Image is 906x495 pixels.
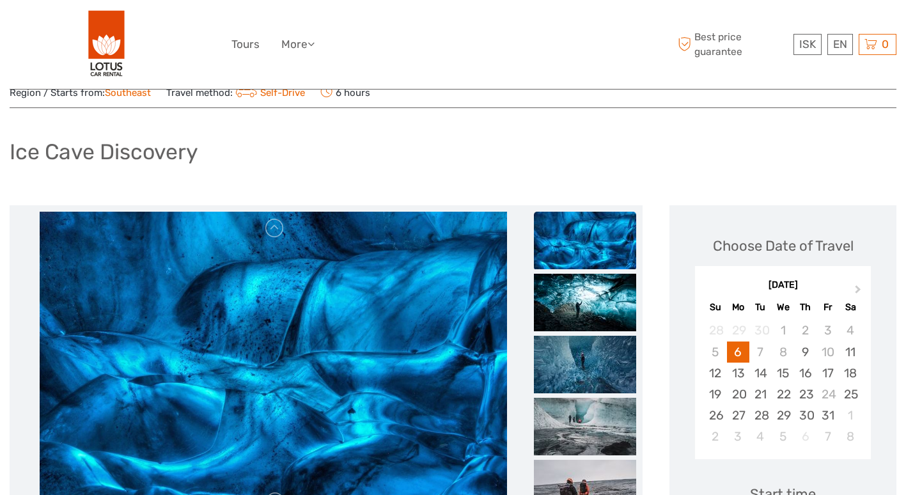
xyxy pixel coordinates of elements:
[794,405,816,426] div: Choose Thursday, October 30th, 2025
[233,87,305,98] a: Self-Drive
[18,22,144,33] p: We're away right now. Please check back later!
[816,320,839,341] div: Not available Friday, October 3rd, 2025
[839,320,861,341] div: Not available Saturday, October 4th, 2025
[704,384,726,405] div: Choose Sunday, October 19th, 2025
[794,342,816,363] div: Choose Thursday, October 9th, 2025
[10,86,151,100] span: Region / Starts from:
[839,405,861,426] div: Choose Saturday, November 1st, 2025
[727,384,749,405] div: Choose Monday, October 20th, 2025
[749,320,772,341] div: Not available Tuesday, September 30th, 2025
[749,342,772,363] div: Not available Tuesday, October 7th, 2025
[772,320,794,341] div: Not available Wednesday, October 1st, 2025
[675,30,790,58] span: Best price guarantee
[816,363,839,384] div: Choose Friday, October 17th, 2025
[105,87,151,98] a: Southeast
[727,342,749,363] div: Choose Monday, October 6th, 2025
[534,212,636,269] img: fa2685e968bd47e4ad26078ea4751486_slider_thumbnail.jpg
[772,363,794,384] div: Choose Wednesday, October 15th, 2025
[794,299,816,316] div: Th
[713,236,854,256] div: Choose Date of Travel
[839,342,861,363] div: Choose Saturday, October 11th, 2025
[749,405,772,426] div: Choose Tuesday, October 28th, 2025
[839,363,861,384] div: Choose Saturday, October 18th, 2025
[704,342,726,363] div: Not available Sunday, October 5th, 2025
[816,384,839,405] div: Not available Friday, October 24th, 2025
[534,274,636,331] img: 9c46cfd181ad4f0f9924a2b6296b5729_slider_thumbnail.jpeg
[794,363,816,384] div: Choose Thursday, October 16th, 2025
[704,299,726,316] div: Su
[816,299,839,316] div: Fr
[704,363,726,384] div: Choose Sunday, October 12th, 2025
[794,426,816,447] div: Not available Thursday, November 6th, 2025
[147,20,162,35] button: Open LiveChat chat widget
[794,384,816,405] div: Choose Thursday, October 23rd, 2025
[827,34,853,55] div: EN
[816,342,839,363] div: Not available Friday, October 10th, 2025
[695,279,871,292] div: [DATE]
[534,336,636,393] img: 0c2a7ce10d4d4f31b410bf1e9a5ac79c_slider_thumbnail.jpeg
[839,299,861,316] div: Sa
[794,320,816,341] div: Not available Thursday, October 2nd, 2025
[772,405,794,426] div: Choose Wednesday, October 29th, 2025
[749,426,772,447] div: Choose Tuesday, November 4th, 2025
[704,405,726,426] div: Choose Sunday, October 26th, 2025
[231,35,260,54] a: Tours
[749,384,772,405] div: Choose Tuesday, October 21st, 2025
[839,426,861,447] div: Choose Saturday, November 8th, 2025
[727,299,749,316] div: Mo
[749,363,772,384] div: Choose Tuesday, October 14th, 2025
[727,363,749,384] div: Choose Monday, October 13th, 2025
[704,426,726,447] div: Choose Sunday, November 2nd, 2025
[772,342,794,363] div: Not available Wednesday, October 8th, 2025
[880,38,891,51] span: 0
[727,320,749,341] div: Not available Monday, September 29th, 2025
[849,282,870,302] button: Next Month
[281,35,315,54] a: More
[88,10,125,79] img: 443-e2bd2384-01f0-477a-b1bf-f993e7f52e7d_logo_big.png
[727,426,749,447] div: Choose Monday, November 3rd, 2025
[320,83,370,101] span: 6 hours
[10,139,198,165] h1: Ice Cave Discovery
[166,83,305,101] span: Travel method:
[816,405,839,426] div: Choose Friday, October 31st, 2025
[534,398,636,455] img: 5380f3a6d5aa4f9f98046f211f3cb39d_slider_thumbnail.jpeg
[839,384,861,405] div: Choose Saturday, October 25th, 2025
[772,426,794,447] div: Choose Wednesday, November 5th, 2025
[772,384,794,405] div: Choose Wednesday, October 22nd, 2025
[704,320,726,341] div: Not available Sunday, September 28th, 2025
[799,38,816,51] span: ISK
[772,299,794,316] div: We
[816,426,839,447] div: Choose Friday, November 7th, 2025
[699,320,866,447] div: month 2025-10
[727,405,749,426] div: Choose Monday, October 27th, 2025
[749,299,772,316] div: Tu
